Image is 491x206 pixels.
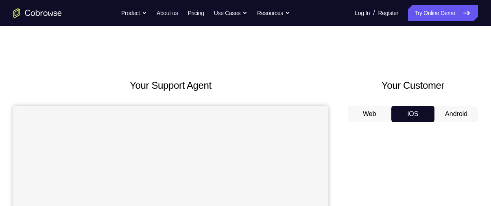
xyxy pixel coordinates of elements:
a: Try Online Demo [408,5,478,21]
button: Product [121,5,147,21]
a: Register [378,5,398,21]
span: / [373,8,375,18]
h2: Your Support Agent [13,78,328,93]
a: Pricing [188,5,204,21]
a: Log In [355,5,370,21]
button: iOS [391,106,435,122]
a: Go to the home page [13,8,62,18]
button: Web [348,106,391,122]
h2: Your Customer [348,78,478,93]
button: Resources [257,5,290,21]
button: Android [434,106,478,122]
button: Use Cases [214,5,247,21]
a: About us [157,5,178,21]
